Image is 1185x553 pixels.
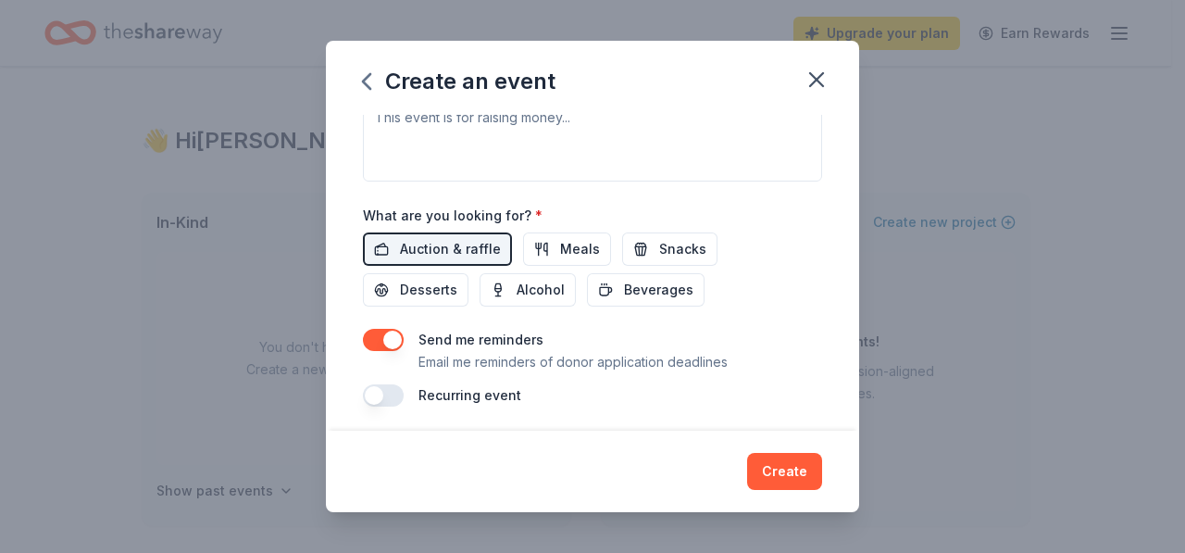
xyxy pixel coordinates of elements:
span: Beverages [624,279,693,301]
span: Meals [560,238,600,260]
label: Recurring event [418,387,521,403]
span: Auction & raffle [400,238,501,260]
span: Desserts [400,279,457,301]
p: Email me reminders of donor application deadlines [418,351,728,373]
button: Alcohol [480,273,576,307]
button: Snacks [622,233,717,266]
span: Alcohol [517,279,565,301]
label: What are you looking for? [363,207,543,225]
div: Create an event [363,67,555,96]
span: Snacks [659,238,706,260]
button: Create [747,453,822,490]
button: Desserts [363,273,468,307]
button: Meals [523,233,611,266]
label: Send me reminders [418,332,543,347]
button: Beverages [587,273,705,307]
button: Auction & raffle [363,233,512,266]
